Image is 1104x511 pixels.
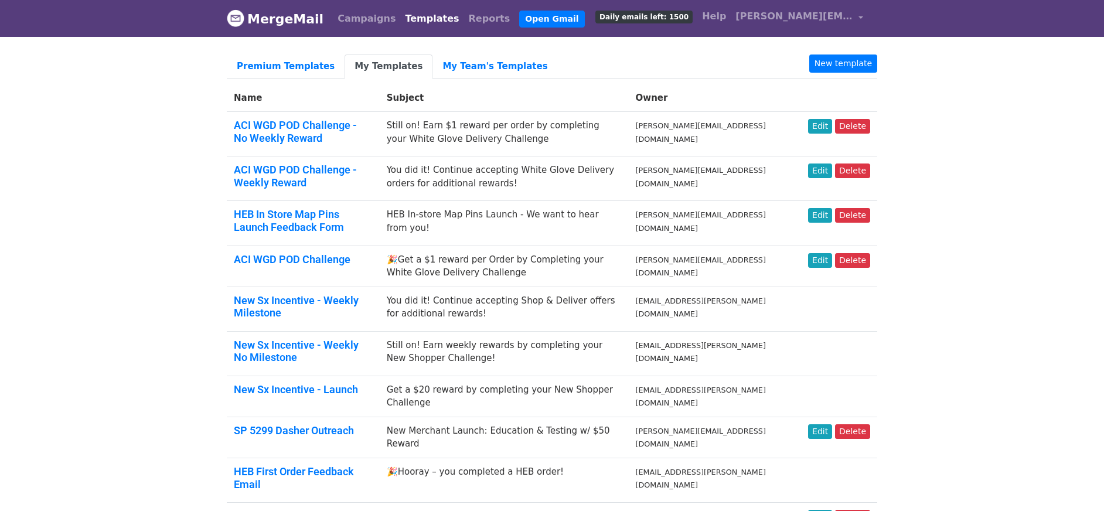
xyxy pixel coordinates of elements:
th: Name [227,84,380,112]
td: Still on! Earn $1 reward per order by completing your White Glove Delivery Challenge [380,112,629,156]
img: MergeMail logo [227,9,244,27]
td: 🎉Hooray – you completed a HEB order! [380,458,629,502]
a: My Team's Templates [432,54,557,79]
td: 🎉Get a $1 reward per Order by Completing your White Glove Delivery Challenge [380,246,629,287]
a: Daily emails left: 1500 [591,5,697,28]
td: New Merchant Launch: Education & Testing w/ $50 Reward [380,417,629,458]
td: Still on! Earn weekly rewards by completing your New Shopper Challenge! [380,331,629,376]
small: [EMAIL_ADDRESS][PERSON_NAME][DOMAIN_NAME] [636,468,766,490]
a: New template [809,54,877,73]
small: [PERSON_NAME][EMAIL_ADDRESS][DOMAIN_NAME] [636,121,766,144]
a: Edit [808,119,832,134]
a: New Sx Incentive - Weekly Milestone [234,294,359,319]
small: [PERSON_NAME][EMAIL_ADDRESS][DOMAIN_NAME] [636,427,766,449]
a: Campaigns [333,7,400,30]
td: You did it! Continue accepting Shop & Deliver offers for additional rewards! [380,287,629,331]
a: Open Gmail [519,11,584,28]
a: SP 5299 Dasher Outreach [234,424,354,437]
a: Reports [464,7,515,30]
a: [PERSON_NAME][EMAIL_ADDRESS][DOMAIN_NAME] [731,5,868,32]
a: Edit [808,208,832,223]
a: Delete [835,424,870,439]
a: ACI WGD POD Challenge - Weekly Reward [234,163,357,189]
a: Delete [835,253,870,268]
a: Premium Templates [227,54,345,79]
a: ACI WGD POD Challenge - No Weekly Reward [234,119,357,144]
a: My Templates [345,54,432,79]
a: MergeMail [227,6,323,31]
td: Get a $20 reward by completing your New Shopper Challenge [380,376,629,417]
td: You did it! Continue accepting White Glove Delivery orders for additional rewards! [380,156,629,201]
a: Delete [835,208,870,223]
a: New Sx Incentive - Weekly No Milestone [234,339,359,364]
a: HEB In Store Map Pins Launch Feedback Form [234,208,344,233]
small: [PERSON_NAME][EMAIL_ADDRESS][DOMAIN_NAME] [636,210,766,233]
th: Owner [629,84,802,112]
span: [PERSON_NAME][EMAIL_ADDRESS][DOMAIN_NAME] [735,9,853,23]
small: [EMAIL_ADDRESS][PERSON_NAME][DOMAIN_NAME] [636,341,766,363]
small: [PERSON_NAME][EMAIL_ADDRESS][DOMAIN_NAME] [636,255,766,278]
small: [EMAIL_ADDRESS][PERSON_NAME][DOMAIN_NAME] [636,297,766,319]
span: Daily emails left: 1500 [595,11,693,23]
small: [PERSON_NAME][EMAIL_ADDRESS][DOMAIN_NAME] [636,166,766,188]
a: ACI WGD POD Challenge [234,253,350,265]
a: HEB First Order Feedback Email [234,465,354,490]
a: Delete [835,119,870,134]
a: Edit [808,424,832,439]
small: [EMAIL_ADDRESS][PERSON_NAME][DOMAIN_NAME] [636,386,766,408]
a: Edit [808,253,832,268]
a: Edit [808,163,832,178]
a: Delete [835,163,870,178]
td: HEB In-store Map Pins Launch - We want to hear from you! [380,201,629,246]
a: New Sx Incentive - Launch [234,383,358,396]
th: Subject [380,84,629,112]
a: Templates [400,7,464,30]
a: Help [697,5,731,28]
